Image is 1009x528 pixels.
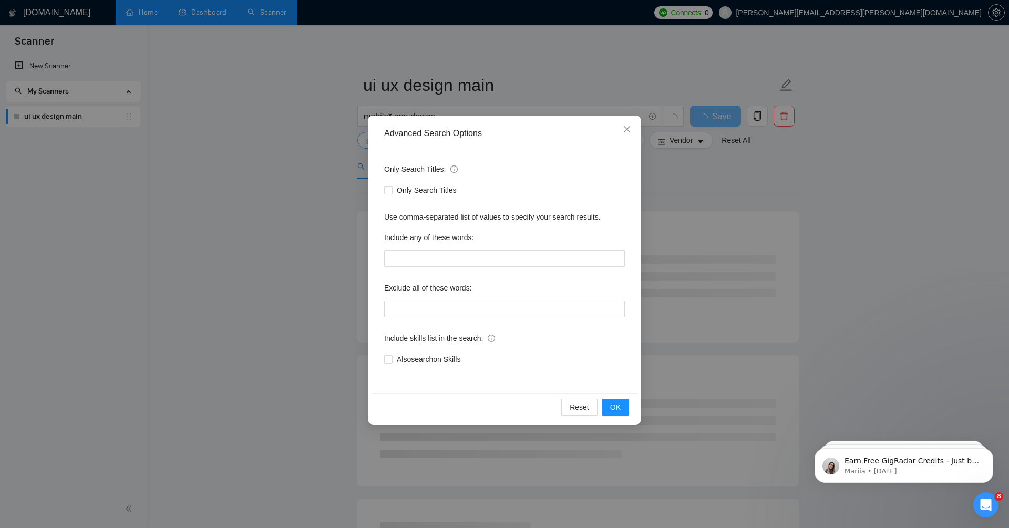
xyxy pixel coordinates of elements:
div: Advanced Search Options [384,128,625,139]
span: Only Search Titles [393,184,461,196]
span: Also search on Skills [393,354,465,365]
span: Only Search Titles: [384,163,458,175]
button: Close [613,116,641,144]
span: Reset [570,401,589,413]
span: Include skills list in the search: [384,333,495,344]
span: info-circle [450,165,458,173]
label: Exclude all of these words: [384,279,472,296]
iframe: Intercom notifications message [799,426,1009,500]
label: Include any of these words: [384,229,473,246]
iframe: Intercom live chat [973,492,998,517]
span: OK [610,401,621,413]
span: 8 [995,492,1003,501]
button: Reset [561,399,598,416]
span: close [623,125,631,133]
span: info-circle [488,335,495,342]
div: Use comma-separated list of values to specify your search results. [384,211,625,223]
button: OK [602,399,629,416]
